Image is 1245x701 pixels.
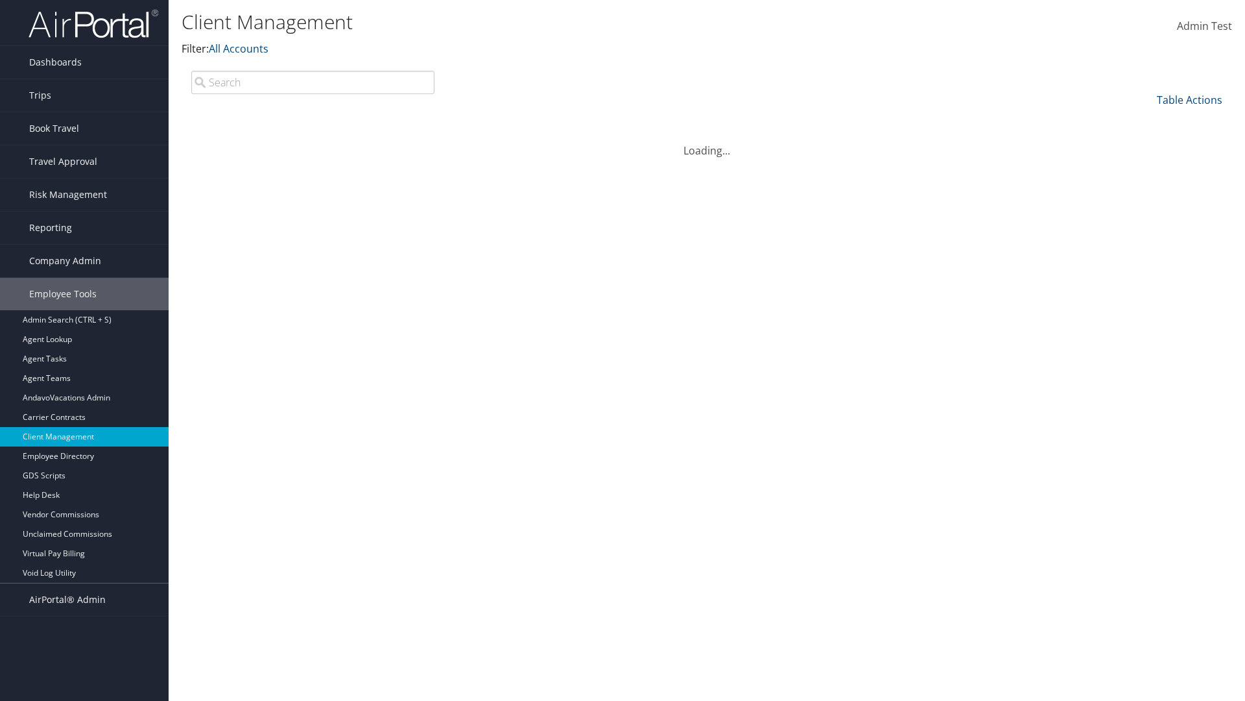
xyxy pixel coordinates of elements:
span: Book Travel [29,112,79,145]
span: Travel Approval [29,145,97,178]
span: AirPortal® Admin [29,584,106,616]
span: Company Admin [29,245,101,277]
div: Loading... [182,127,1232,158]
span: Trips [29,79,51,112]
p: Filter: [182,41,882,58]
span: Employee Tools [29,278,97,310]
span: Risk Management [29,178,107,211]
h1: Client Management [182,8,882,36]
span: Reporting [29,212,72,244]
span: Dashboards [29,46,82,79]
a: Table Actions [1157,93,1222,107]
input: Search [191,71,434,94]
img: airportal-logo.png [29,8,158,39]
span: Admin Test [1177,19,1232,33]
a: Admin Test [1177,6,1232,47]
a: All Accounts [209,42,268,56]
